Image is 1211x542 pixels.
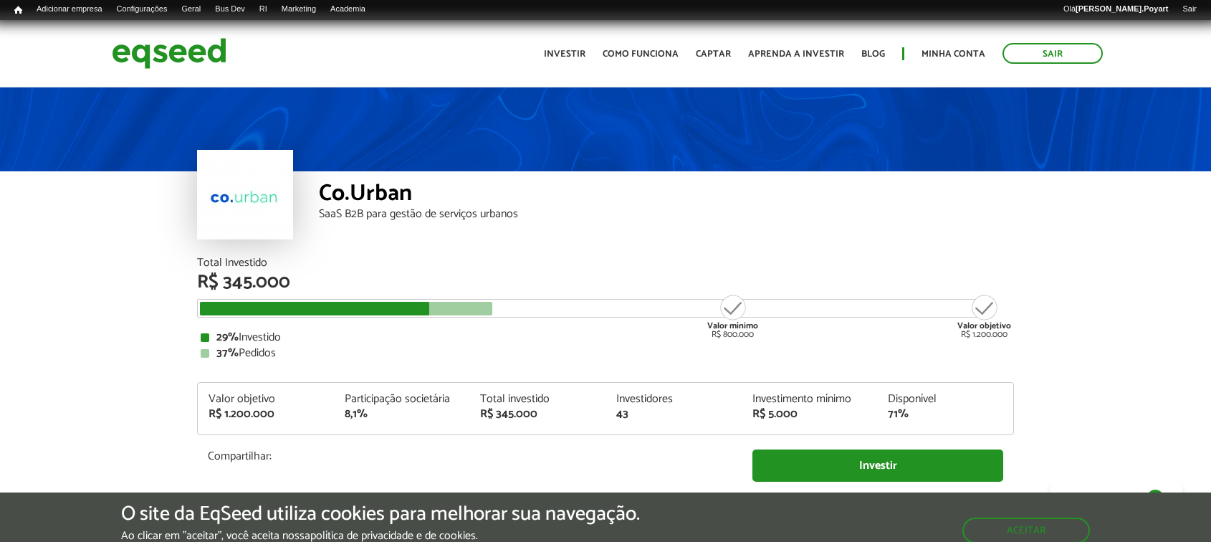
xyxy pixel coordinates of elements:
[112,34,226,72] img: EqSeed
[957,319,1011,333] strong: Valor objetivo
[209,394,323,405] div: Valor objetivo
[888,394,1002,405] div: Disponível
[480,394,595,405] div: Total investido
[208,450,731,463] p: Compartilhar:
[1002,43,1103,64] a: Sair
[888,409,1002,420] div: 71%
[29,4,110,15] a: Adicionar empresa
[201,348,1010,359] div: Pedidos
[345,409,459,420] div: 8,1%
[696,49,731,59] a: Captar
[208,4,252,15] a: Bus Dev
[197,257,1014,269] div: Total Investido
[544,49,585,59] a: Investir
[197,273,1014,292] div: R$ 345.000
[252,4,274,15] a: RI
[1076,4,1168,13] strong: [PERSON_NAME].Poyart
[616,409,731,420] div: 43
[110,4,175,15] a: Configurações
[752,450,1003,482] a: Investir
[922,49,985,59] a: Minha conta
[861,49,885,59] a: Blog
[957,293,1011,339] div: R$ 1.200.000
[752,409,867,420] div: R$ 5.000
[603,49,679,59] a: Como funciona
[201,332,1010,343] div: Investido
[216,328,239,347] strong: 29%
[274,4,323,15] a: Marketing
[1056,4,1176,15] a: Olá[PERSON_NAME].Poyart
[323,4,373,15] a: Academia
[121,503,640,526] h5: O site da EqSeed utiliza cookies para melhorar sua navegação.
[14,5,22,15] span: Início
[319,182,1014,209] div: Co.Urban
[319,209,1014,220] div: SaaS B2B para gestão de serviços urbanos
[706,293,760,339] div: R$ 800.000
[345,394,459,405] div: Participação societária
[752,394,867,405] div: Investimento mínimo
[209,409,323,420] div: R$ 1.200.000
[216,343,239,363] strong: 37%
[7,4,29,17] a: Início
[748,49,844,59] a: Aprenda a investir
[752,489,1003,518] a: Falar com a EqSeed
[1050,483,1182,513] a: Fale conosco
[480,409,595,420] div: R$ 345.000
[707,319,758,333] strong: Valor mínimo
[174,4,208,15] a: Geral
[1175,4,1204,15] a: Sair
[616,394,731,405] div: Investidores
